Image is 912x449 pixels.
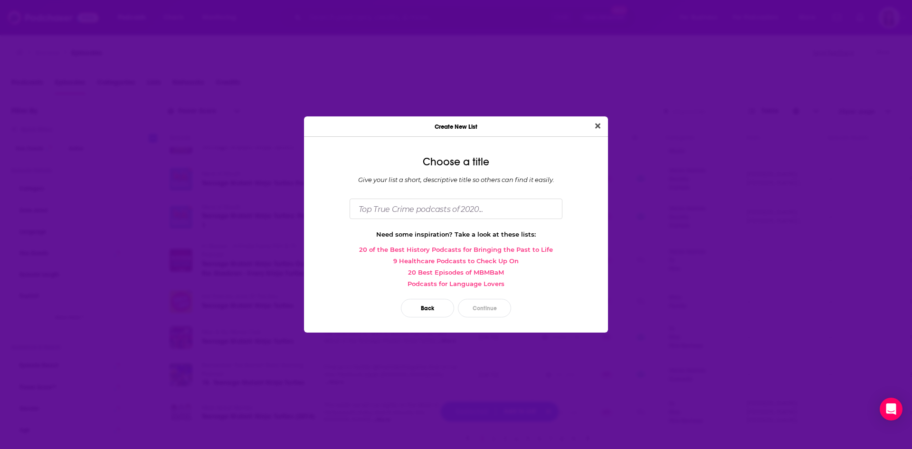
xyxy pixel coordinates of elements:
[458,299,511,317] button: Continue
[350,199,562,219] input: Top True Crime podcasts of 2020...
[304,116,608,137] div: Create New List
[312,257,600,265] a: 9 Healthcare Podcasts to Check Up On
[312,176,600,183] div: Give your list a short, descriptive title so others can find it easily.
[312,268,600,276] a: 20 Best Episodes of MBMBaM
[401,299,454,317] button: Back
[312,230,600,238] div: Need some inspiration? Take a look at these lists:
[312,156,600,168] div: Choose a title
[312,246,600,253] a: 20 of the Best History Podcasts for Bringing the Past to Life
[312,280,600,287] a: Podcasts for Language Lovers
[591,120,604,132] button: Close
[880,398,902,420] div: Open Intercom Messenger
